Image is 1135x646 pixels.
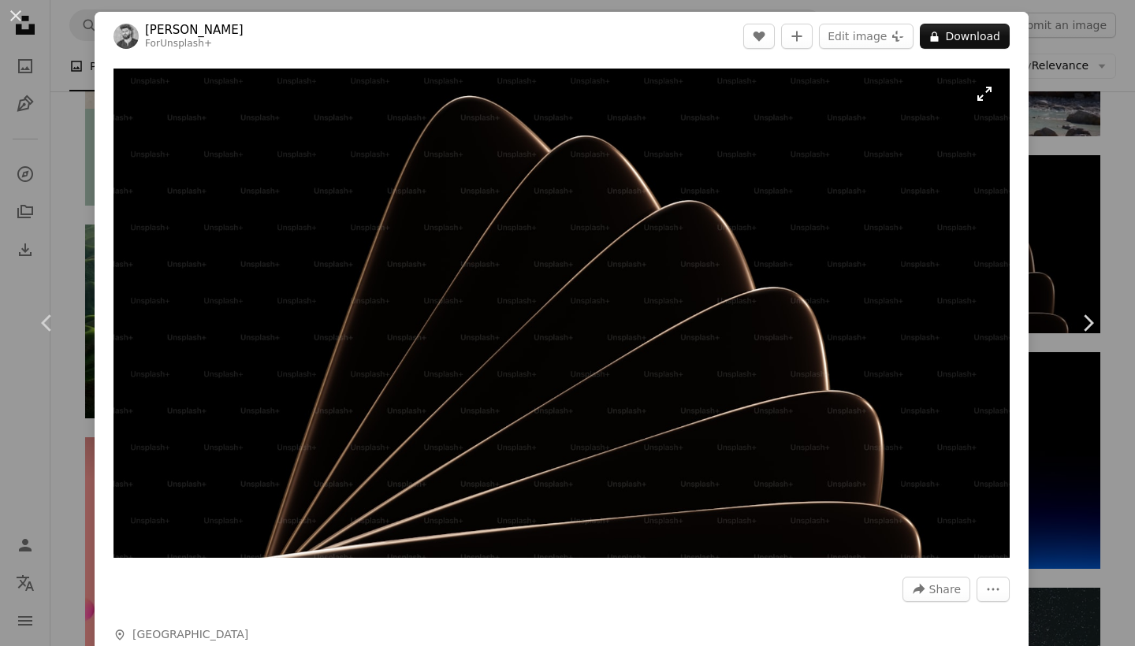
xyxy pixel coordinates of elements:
button: Edit image [819,24,914,49]
div: For [145,38,244,50]
img: Go to Mohamed Nohassi's profile [113,24,139,49]
span: [GEOGRAPHIC_DATA] [132,627,248,643]
img: a black and white photo of a fan shaped object [113,69,1010,558]
a: [PERSON_NAME] [145,22,244,38]
a: Unsplash+ [160,38,212,49]
button: Download [920,24,1010,49]
button: Add to Collection [781,24,813,49]
button: Like [743,24,775,49]
button: More Actions [977,577,1010,602]
a: Next [1040,247,1135,399]
button: Zoom in on this image [113,69,1010,558]
span: Share [929,577,961,601]
button: Share this image [902,577,970,602]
